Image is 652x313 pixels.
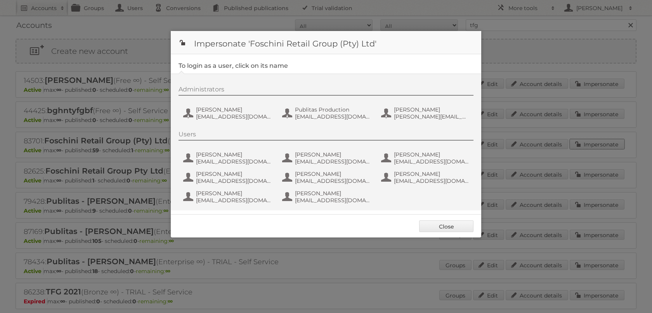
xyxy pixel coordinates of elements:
span: [EMAIL_ADDRESS][DOMAIN_NAME] [196,177,271,184]
span: [PERSON_NAME] [295,190,370,197]
span: [EMAIL_ADDRESS][DOMAIN_NAME] [196,158,271,165]
span: [EMAIL_ADDRESS][DOMAIN_NAME] [196,113,271,120]
span: [EMAIL_ADDRESS][DOMAIN_NAME] [394,158,469,165]
div: Users [179,131,473,141]
a: Close [419,220,473,232]
button: [PERSON_NAME] [PERSON_NAME][EMAIL_ADDRESS][DOMAIN_NAME] [380,105,472,121]
span: [EMAIL_ADDRESS][DOMAIN_NAME] [394,177,469,184]
h1: Impersonate 'Foschini Retail Group (Pty) Ltd' [171,31,481,54]
button: Publitas Production [EMAIL_ADDRESS][DOMAIN_NAME] [281,105,373,121]
button: [PERSON_NAME] [EMAIL_ADDRESS][DOMAIN_NAME] [182,105,274,121]
button: [PERSON_NAME] [EMAIL_ADDRESS][DOMAIN_NAME] [281,150,373,166]
span: [PERSON_NAME] [394,170,469,177]
button: [PERSON_NAME] [EMAIL_ADDRESS][DOMAIN_NAME] [182,189,274,205]
button: [PERSON_NAME] [EMAIL_ADDRESS][DOMAIN_NAME] [182,150,274,166]
button: [PERSON_NAME] [EMAIL_ADDRESS][DOMAIN_NAME] [380,170,472,185]
span: [PERSON_NAME] [295,170,370,177]
legend: To login as a user, click on its name [179,62,288,69]
span: [PERSON_NAME] [196,151,271,158]
span: [PERSON_NAME][EMAIL_ADDRESS][DOMAIN_NAME] [394,113,469,120]
span: [PERSON_NAME] [394,106,469,113]
span: [PERSON_NAME] [196,106,271,113]
button: [PERSON_NAME] [EMAIL_ADDRESS][DOMAIN_NAME] [281,189,373,205]
span: [PERSON_NAME] [394,151,469,158]
span: [EMAIL_ADDRESS][DOMAIN_NAME] [295,113,370,120]
button: [PERSON_NAME] [EMAIL_ADDRESS][DOMAIN_NAME] [281,170,373,185]
div: Administrators [179,86,473,96]
span: [EMAIL_ADDRESS][DOMAIN_NAME] [196,197,271,204]
span: [PERSON_NAME] [295,151,370,158]
span: [EMAIL_ADDRESS][DOMAIN_NAME] [295,177,370,184]
button: [PERSON_NAME] [EMAIL_ADDRESS][DOMAIN_NAME] [182,170,274,185]
span: Publitas Production [295,106,370,113]
span: [PERSON_NAME] [196,170,271,177]
button: [PERSON_NAME] [EMAIL_ADDRESS][DOMAIN_NAME] [380,150,472,166]
span: [EMAIL_ADDRESS][DOMAIN_NAME] [295,197,370,204]
span: [EMAIL_ADDRESS][DOMAIN_NAME] [295,158,370,165]
span: [PERSON_NAME] [196,190,271,197]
